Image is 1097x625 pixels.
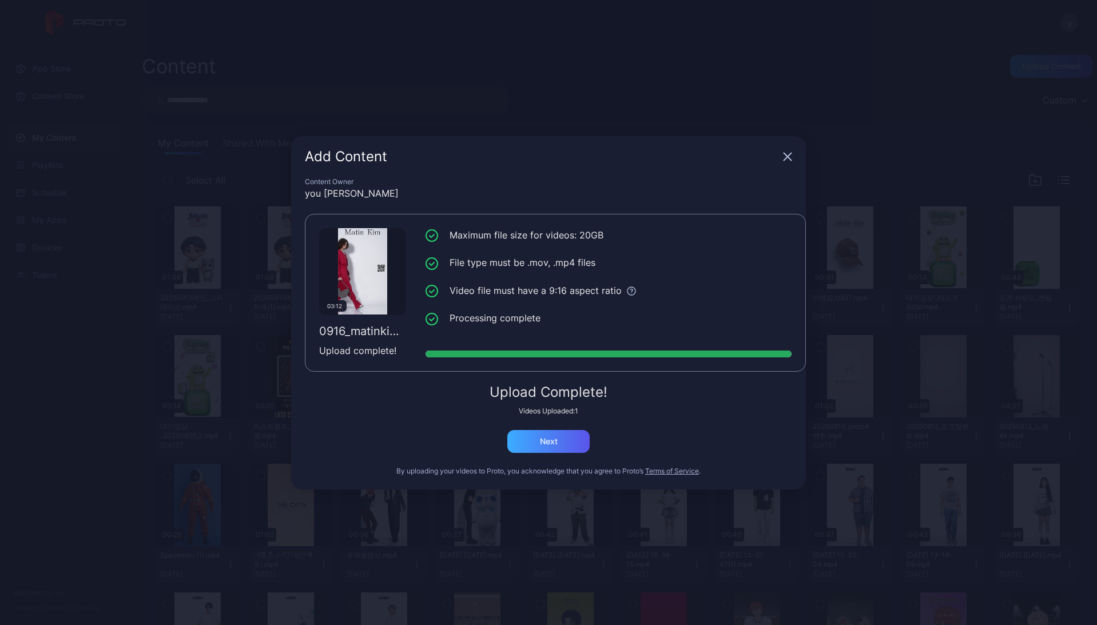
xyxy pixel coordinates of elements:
div: Upload complete! [319,344,406,357]
li: Maximum file size for videos: 20GB [426,228,792,242]
li: File type must be .mov, .mp4 files [426,256,792,270]
div: By uploading your videos to Proto, you acknowledge that you agree to Proto’s . [305,467,792,476]
div: Content Owner [305,177,792,186]
div: Videos Uploaded: 1 [305,407,792,416]
button: Next [507,430,590,453]
li: Processing complete [426,311,792,325]
button: Terms of Service [645,467,699,476]
div: you [PERSON_NAME] [305,186,792,200]
div: Add Content [305,150,778,164]
div: 03:12 [323,300,347,312]
div: Next [540,437,558,446]
div: Upload Complete! [305,385,792,399]
div: 0916_matinkim_FW_4k.mp4 [319,324,406,338]
li: Video file must have a 9:16 aspect ratio [426,284,792,298]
